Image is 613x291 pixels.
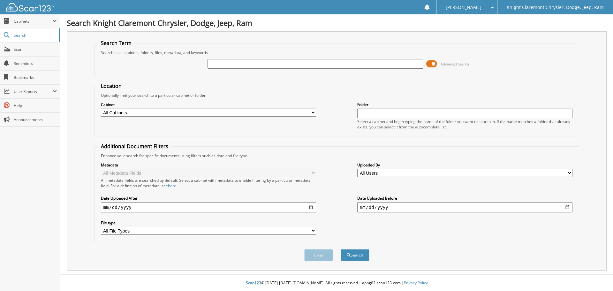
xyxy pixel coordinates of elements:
span: Reminders [14,61,57,66]
span: Knight Claremont Chrysler, Dodge, Jeep, Ram [507,5,604,9]
div: Searches all cabinets, folders, files, metadata, and keywords [98,50,576,55]
span: Advanced Search [441,62,469,66]
div: All metadata fields are searched by default. Select a cabinet with metadata to enable filtering b... [101,178,316,188]
button: Clear [304,249,333,261]
span: Help [14,103,57,108]
div: Select a cabinet and begin typing the name of the folder you want to search in. If the name match... [357,119,572,130]
span: User Reports [14,89,52,94]
label: File type [101,220,316,226]
legend: Search Term [98,40,135,47]
input: start [101,202,316,212]
span: Announcements [14,117,57,122]
label: Date Uploaded Before [357,195,572,201]
a: here [168,183,176,188]
input: end [357,202,572,212]
a: Privacy Policy [404,280,428,286]
img: scan123-logo-white.svg [6,3,54,11]
div: © [DATE]-[DATE] [DOMAIN_NAME]. All rights reserved | appg02-scan123-com | [60,275,613,291]
span: [PERSON_NAME] [446,5,481,9]
label: Cabinet [101,102,316,107]
div: Optionally limit your search to a particular cabinet or folder [98,93,576,98]
label: Uploaded By [357,162,572,168]
legend: Location [98,82,125,89]
label: Folder [357,102,572,107]
span: Scan123 [246,280,261,286]
label: Metadata [101,162,316,168]
legend: Additional Document Filters [98,143,171,150]
span: Scan [14,47,57,52]
span: Search [14,33,56,38]
label: Date Uploaded After [101,195,316,201]
h1: Search Knight Claremont Chrysler, Dodge, Jeep, Ram [67,18,607,28]
div: Enhance your search for specific documents using filters such as date and file type. [98,153,576,158]
button: Search [341,249,369,261]
span: Bookmarks [14,75,57,80]
span: Cabinets [14,19,52,24]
